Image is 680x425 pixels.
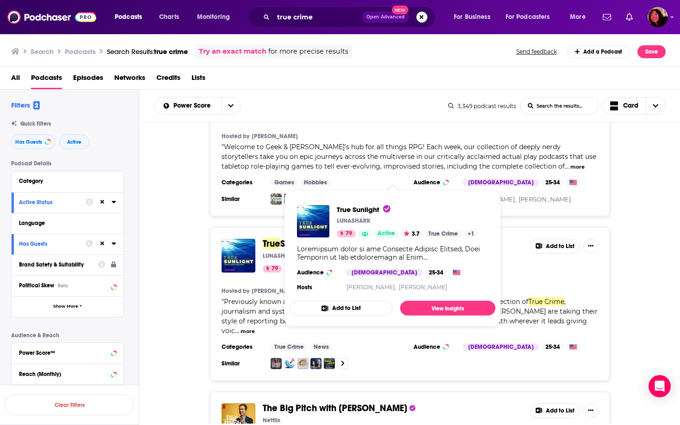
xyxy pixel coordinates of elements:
span: True Sunlight [337,205,390,214]
span: Charts [159,11,179,24]
h2: Choose List sort [154,97,241,115]
span: for more precise results [268,46,348,57]
a: Show notifications dropdown [622,9,637,25]
span: Lists [192,70,205,89]
h3: Similar [222,360,263,367]
p: Podcast Details [11,160,124,167]
a: Credits [156,70,180,89]
button: Reach (Monthly) [19,368,116,379]
a: View Insights [400,301,495,316]
div: [DEMOGRAPHIC_DATA] [463,179,539,186]
a: Try an exact match [199,46,266,57]
button: Has Guests [11,134,56,149]
div: 25-34 [542,179,563,186]
span: Networks [114,70,145,89]
span: Has Guests [15,140,42,145]
img: Podchaser - Follow, Share and Rate Podcasts [7,8,96,26]
img: True Sunlight [297,205,329,237]
div: Category [19,178,110,184]
input: Search podcasts, credits, & more... [273,10,362,24]
a: Hobbies [300,179,331,186]
a: 79 [337,230,356,237]
h2: Filters [11,101,40,109]
a: True Sunlight [337,205,478,214]
img: The Presumption [310,358,321,369]
span: 79 [346,229,352,238]
div: Search podcasts, credits, & more... [257,6,444,28]
a: Active [374,230,399,237]
h3: Similar [222,195,263,203]
img: User Profile [648,7,668,27]
a: News [310,343,333,351]
a: +1 [464,230,478,237]
div: Beta [58,283,68,289]
button: Category [19,175,116,187]
img: Cup Of Justice [297,358,309,369]
div: [DEMOGRAPHIC_DATA] [463,343,539,351]
button: open menu [155,103,221,109]
button: open menu [563,10,597,24]
span: Open Advanced [366,15,405,19]
button: Add to List [531,239,580,254]
h3: Categories [222,179,263,186]
h4: Hosts [297,284,312,291]
a: Podcasts [31,70,62,89]
button: open menu [221,97,241,114]
button: more [241,328,255,335]
img: Dumb-Dumbs & Dragons: A D&D Podcast [271,194,282,205]
button: Active Status [19,196,86,208]
h3: Audience [414,179,455,186]
button: Open AdvancedNew [362,12,409,23]
div: 3,349 podcast results [448,103,516,109]
a: [PERSON_NAME] [399,284,447,291]
span: More [570,11,586,24]
div: Has Guests [19,241,80,247]
a: 79 [263,265,282,273]
span: For Podcasters [506,11,550,24]
a: [PERSON_NAME], [252,287,299,295]
button: Send feedback [513,48,560,55]
button: more [570,163,585,171]
p: LUNASHARK [263,252,297,260]
img: Impact of Influence: The Murdaugh Family Murders and Other Cases [271,358,282,369]
a: True Crime [425,230,462,237]
span: Episodes [73,70,103,89]
span: Previously known as the [PERSON_NAME] Murders Podcast, [224,297,418,306]
div: Open Intercom Messenger [649,375,671,397]
div: Search Results: [107,47,188,56]
button: Active [59,134,89,149]
button: Show profile menu [648,7,668,27]
div: Language [19,220,110,226]
img: FITSNews Week in Review [284,358,295,369]
span: true crime [154,47,188,56]
button: Save [637,45,666,58]
button: open menu [191,10,242,24]
button: Language [19,217,116,229]
div: Active Status [19,199,80,206]
a: Show notifications dropdown [599,9,615,25]
h3: Audience [297,269,339,276]
span: Card [623,103,638,109]
button: Add to List [531,403,580,418]
button: Clear Filters [5,395,134,415]
button: Show More Button [583,403,598,418]
h3: Podcasts [65,47,96,56]
span: All [11,70,20,89]
span: Show More [53,304,78,309]
div: 25-34 [425,269,447,276]
img: True Sunlight [222,239,255,273]
a: [PERSON_NAME] [519,195,571,203]
a: Games [271,179,298,186]
h3: Categories [222,343,263,351]
p: Netflix [263,417,280,424]
button: Has Guests [19,238,86,249]
a: TrueSunlight [263,239,313,249]
a: Search Results:true crime [107,47,188,56]
button: Show More Button [583,239,598,254]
